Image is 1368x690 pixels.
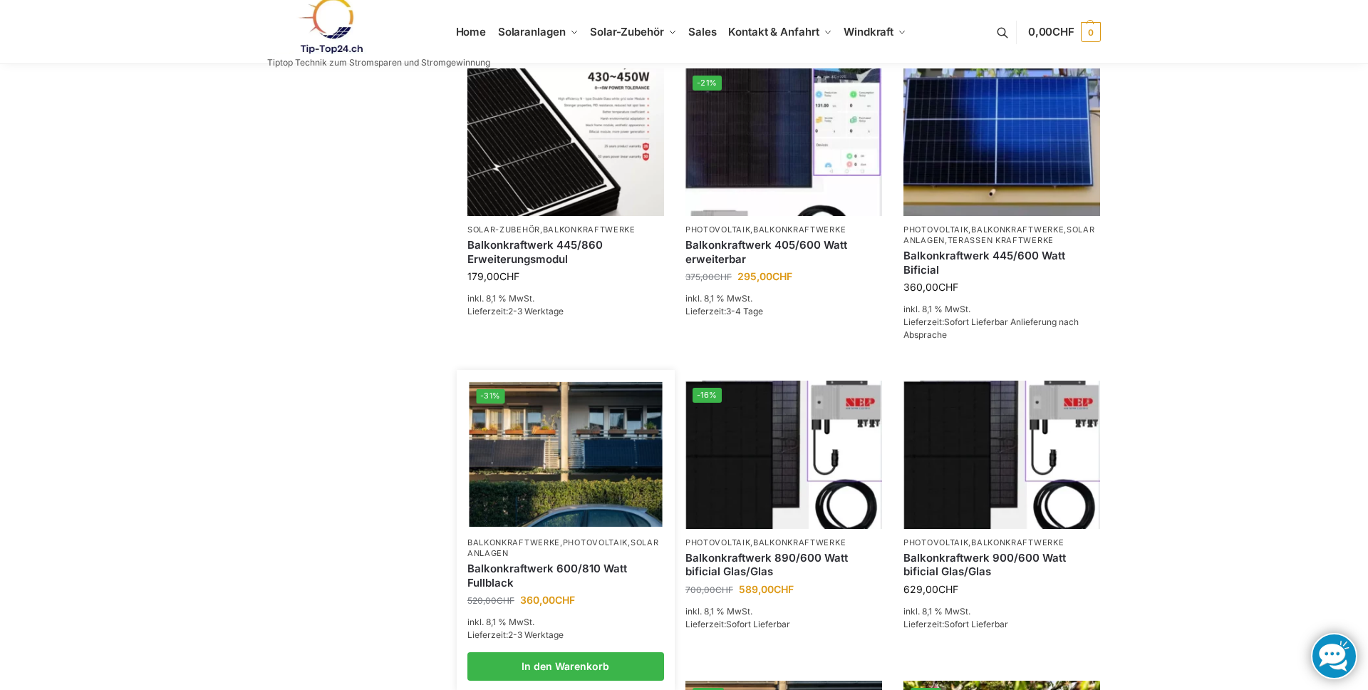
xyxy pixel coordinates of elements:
[267,58,490,67] p: Tiptop Technik zum Stromsparen und Stromgewinnung
[685,537,882,548] p: ,
[903,225,1095,245] a: Solaranlagen
[685,381,882,528] a: -16%Bificiales Hochleistungsmodul
[903,619,1008,629] span: Lieferzeit:
[1052,25,1074,38] span: CHF
[726,619,790,629] span: Sofort Lieferbar
[508,306,564,316] span: 2-3 Werktage
[467,225,540,235] a: Solar-Zubehör
[903,249,1100,277] a: Balkonkraftwerk 445/600 Watt Bificial
[498,25,566,38] span: Solaranlagen
[467,292,664,305] p: inkl. 8,1 % MwSt.
[1081,22,1101,42] span: 0
[737,270,792,282] bdi: 295,00
[772,270,792,282] span: CHF
[903,605,1100,618] p: inkl. 8,1 % MwSt.
[685,619,790,629] span: Lieferzeit:
[467,238,664,266] a: Balkonkraftwerk 445/860 Erweiterungsmodul
[563,537,628,547] a: Photovoltaik
[467,629,564,640] span: Lieferzeit:
[467,537,664,560] p: , ,
[715,585,733,595] span: CHF
[590,25,664,38] span: Solar-Zubehör
[903,281,958,293] bdi: 360,00
[685,537,750,547] a: Photovoltaik
[903,583,958,595] bdi: 629,00
[948,235,1054,245] a: Terassen Kraftwerke
[938,583,958,595] span: CHF
[971,537,1064,547] a: Balkonkraftwerke
[467,68,664,216] img: Balkonkraftwerk 445/860 Erweiterungsmodul
[467,616,664,629] p: inkl. 8,1 % MwSt.
[467,652,664,681] a: In den Warenkorb legen: „Balkonkraftwerk 600/810 Watt Fullblack“
[739,583,794,595] bdi: 589,00
[971,225,1064,235] a: Balkonkraftwerke
[844,25,893,38] span: Windkraft
[467,270,519,282] bdi: 179,00
[685,272,732,282] bdi: 375,00
[467,537,659,558] a: Solaranlagen
[903,316,1079,340] span: Sofort Lieferbar Anlieferung nach Absprache
[685,225,750,235] a: Photovoltaik
[508,629,564,640] span: 2-3 Werktage
[938,281,958,293] span: CHF
[753,225,846,235] a: Balkonkraftwerke
[467,537,560,547] a: Balkonkraftwerke
[685,306,763,316] span: Lieferzeit:
[714,272,732,282] span: CHF
[728,25,819,38] span: Kontakt & Anfahrt
[685,68,882,216] a: -21%Steckerfertig Plug & Play mit 410 Watt
[903,381,1100,528] img: Bificiales Hochleistungsmodul
[469,382,662,527] img: 2 Balkonkraftwerke
[774,583,794,595] span: CHF
[497,595,514,606] span: CHF
[903,225,1100,247] p: , , ,
[467,225,664,235] p: ,
[685,585,733,595] bdi: 700,00
[499,270,519,282] span: CHF
[903,537,1100,548] p: ,
[903,316,1079,340] span: Lieferzeit:
[555,594,575,606] span: CHF
[467,562,664,589] a: Balkonkraftwerk 600/810 Watt Fullblack
[543,225,636,235] a: Balkonkraftwerke
[685,605,882,618] p: inkl. 8,1 % MwSt.
[688,25,717,38] span: Sales
[903,225,968,235] a: Photovoltaik
[903,303,1100,316] p: inkl. 8,1 % MwSt.
[469,382,662,527] a: -31%2 Balkonkraftwerke
[685,292,882,305] p: inkl. 8,1 % MwSt.
[944,619,1008,629] span: Sofort Lieferbar
[685,551,882,579] a: Balkonkraftwerk 890/600 Watt bificial Glas/Glas
[685,68,882,216] img: Steckerfertig Plug & Play mit 410 Watt
[520,594,575,606] bdi: 360,00
[903,68,1100,216] img: Solaranlage für den kleinen Balkon
[903,537,968,547] a: Photovoltaik
[685,238,882,266] a: Balkonkraftwerk 405/600 Watt erweiterbar
[1028,25,1074,38] span: 0,00
[467,306,564,316] span: Lieferzeit:
[685,225,882,235] p: ,
[467,595,514,606] bdi: 520,00
[685,381,882,528] img: Bificiales Hochleistungsmodul
[753,537,846,547] a: Balkonkraftwerke
[726,306,763,316] span: 3-4 Tage
[1028,11,1101,53] a: 0,00CHF 0
[903,551,1100,579] a: Balkonkraftwerk 900/600 Watt bificial Glas/Glas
